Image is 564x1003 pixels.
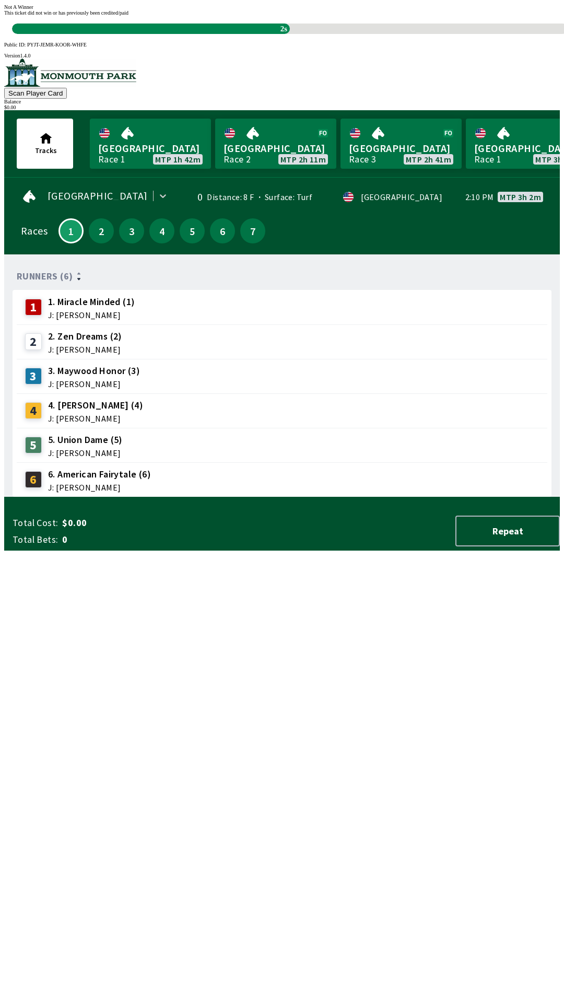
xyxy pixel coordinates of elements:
[48,380,140,388] span: J: [PERSON_NAME]
[340,119,462,169] a: [GEOGRAPHIC_DATA]Race 3MTP 2h 41m
[25,402,42,419] div: 4
[35,146,57,155] span: Tracks
[48,449,123,457] span: J: [PERSON_NAME]
[361,193,442,201] div: [GEOGRAPHIC_DATA]
[149,218,174,243] button: 4
[349,142,453,155] span: [GEOGRAPHIC_DATA]
[210,218,235,243] button: 6
[48,295,135,309] span: 1. Miracle Minded (1)
[213,227,232,235] span: 6
[48,468,151,481] span: 6. American Fairytale (6)
[25,471,42,488] div: 6
[224,155,251,164] div: Race 2
[182,227,202,235] span: 5
[58,218,84,243] button: 1
[278,22,290,36] span: 2s
[406,155,451,164] span: MTP 2h 41m
[27,42,87,48] span: PYJT-JEMR-KOOR-WHFE
[62,517,227,529] span: $0.00
[17,119,73,169] button: Tracks
[48,311,135,319] span: J: [PERSON_NAME]
[180,218,205,243] button: 5
[17,271,547,282] div: Runners (6)
[185,193,203,201] div: 0
[48,330,122,343] span: 2. Zen Dreams (2)
[4,42,560,48] div: Public ID:
[4,53,560,59] div: Version 1.4.0
[4,4,560,10] div: Not A Winner
[122,227,142,235] span: 3
[98,155,125,164] div: Race 1
[13,517,58,529] span: Total Cost:
[48,414,143,423] span: J: [PERSON_NAME]
[4,88,67,99] button: Scan Player Card
[91,227,111,235] span: 2
[48,399,143,412] span: 4. [PERSON_NAME] (4)
[13,533,58,546] span: Total Bets:
[17,272,73,281] span: Runners (6)
[224,142,328,155] span: [GEOGRAPHIC_DATA]
[240,218,265,243] button: 7
[4,104,560,110] div: $ 0.00
[90,119,211,169] a: [GEOGRAPHIC_DATA]Race 1MTP 1h 42m
[474,155,501,164] div: Race 1
[455,516,560,546] button: Repeat
[4,10,128,16] span: This ticket did not win or has previously been credited/paid
[62,533,227,546] span: 0
[25,333,42,350] div: 2
[152,227,172,235] span: 4
[500,193,541,201] span: MTP 3h 2m
[119,218,144,243] button: 3
[48,192,148,200] span: [GEOGRAPHIC_DATA]
[48,433,123,447] span: 5. Union Dame (5)
[21,227,48,235] div: Races
[280,155,326,164] span: MTP 2h 11m
[48,364,140,378] span: 3. Maywood Honor (3)
[89,218,114,243] button: 2
[48,345,122,354] span: J: [PERSON_NAME]
[62,228,80,234] span: 1
[465,193,494,201] span: 2:10 PM
[25,437,42,453] div: 5
[243,227,263,235] span: 7
[4,99,560,104] div: Balance
[25,299,42,316] div: 1
[155,155,201,164] span: MTP 1h 42m
[254,192,313,202] span: Surface: Turf
[465,525,550,537] span: Repeat
[98,142,203,155] span: [GEOGRAPHIC_DATA]
[207,192,254,202] span: Distance: 8 F
[4,59,136,87] img: venue logo
[25,368,42,384] div: 3
[349,155,376,164] div: Race 3
[215,119,336,169] a: [GEOGRAPHIC_DATA]Race 2MTP 2h 11m
[48,483,151,492] span: J: [PERSON_NAME]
